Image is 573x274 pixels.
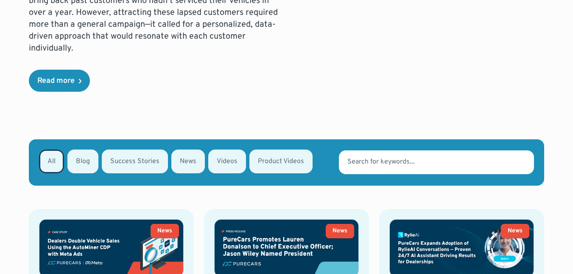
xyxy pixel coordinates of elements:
div: News [508,228,523,234]
form: Email Form [29,139,545,186]
a: Read more [29,70,90,92]
div: News [333,228,347,234]
div: Read more [37,77,75,85]
div: News [157,228,172,234]
input: Search for keywords... [339,150,534,174]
